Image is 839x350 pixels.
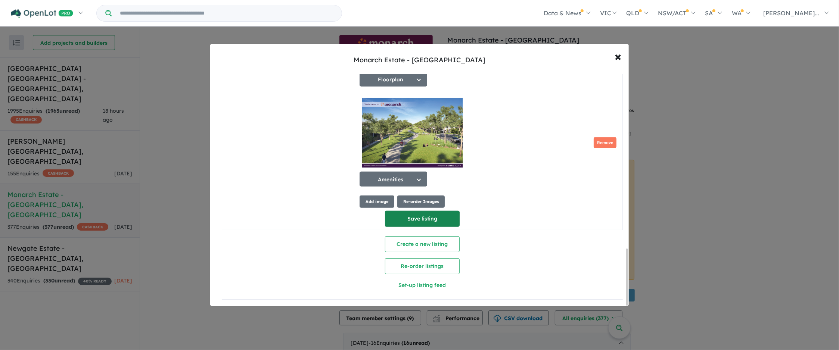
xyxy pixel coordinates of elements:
[385,236,460,252] button: Create a new listing
[385,211,460,227] button: Save listing
[360,172,427,187] button: Amenities
[385,258,460,274] button: Re-order listings
[354,55,485,65] div: Monarch Estate - [GEOGRAPHIC_DATA]
[763,9,819,17] span: [PERSON_NAME]...
[397,196,445,208] button: Re-order Images
[322,277,522,293] button: Set-up listing feed
[615,48,621,64] span: ×
[594,137,616,148] button: Remove
[113,5,340,21] input: Try estate name, suburb, builder or developer
[360,72,427,87] button: Floorplan
[11,9,73,18] img: Openlot PRO Logo White
[360,96,465,170] img: Monarch Estate - Deanside - Lot 442 Amenities
[360,196,394,208] button: Add image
